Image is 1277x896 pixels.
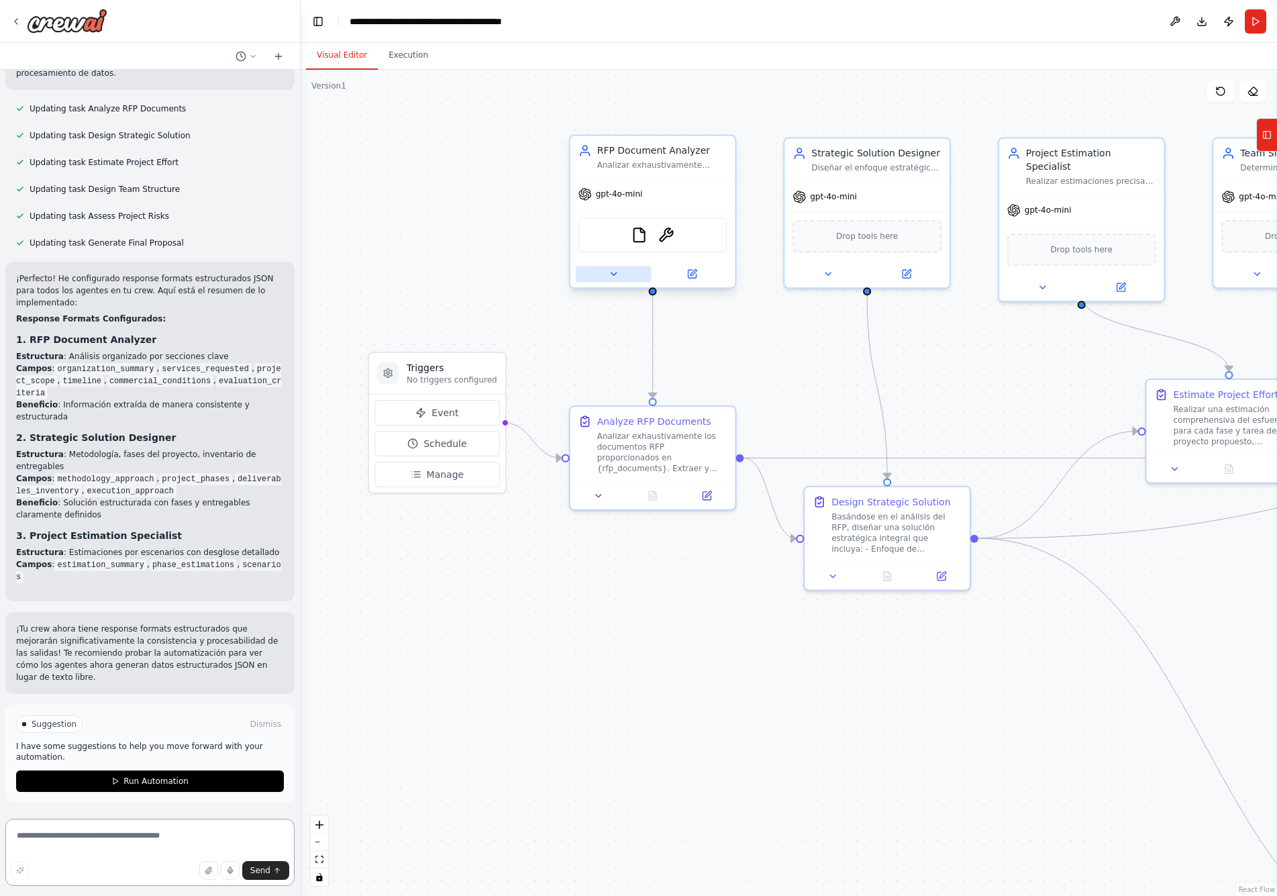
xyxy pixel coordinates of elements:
[783,138,951,289] div: Strategic Solution DesignerDiseñar el enfoque estratégico de colaboración y la estructura del pro...
[84,485,176,497] code: execution_approach
[16,559,281,583] code: scenarios
[16,450,64,459] strong: Estructura
[427,468,464,481] span: Manage
[309,12,327,31] button: Hide left sidebar
[431,406,458,419] span: Event
[16,498,58,507] strong: Beneficio
[868,266,944,282] button: Open in side panel
[658,227,674,243] img: OCRTool
[16,473,281,497] code: deliverables_inventory
[16,363,281,387] code: project_scope
[654,266,730,282] button: Open in side panel
[16,399,284,423] li: : Información extraída de manera consistente y estructurada
[311,81,346,91] div: Version 1
[504,416,562,464] g: Edge from triggers to ce75744c-8d5b-4077-a471-7205f475f6df
[811,162,941,173] div: Diseñar el enfoque estratégico de colaboración y la estructura del proyecto basándose en el análi...
[30,238,184,248] span: Updating task Generate Final Proposal
[374,431,499,456] button: Schedule
[368,352,506,494] div: TriggersNo triggers configuredEventScheduleManage
[597,144,727,158] div: RFP Document Analyzer
[378,42,439,70] button: Execution
[597,431,727,474] div: Analizar exhaustivamente los documentos RFP proporcionados en {rfp_documents}. Extraer y document...
[16,548,64,557] strong: Estructura
[30,184,180,195] span: Updating task Design Team Structure
[407,361,497,375] h3: Triggers
[16,560,52,569] strong: Campos
[860,295,894,479] g: Edge from dc4218bc-0570-4267-9d1d-1b727f5e2996 to 6196218e-96d1-49cd-9729-8c7373d74b45
[159,473,232,485] code: project_phases
[803,486,971,591] div: Design Strategic SolutionBasándose en el análisis del RFP, diseñar una solución estratégica integ...
[311,816,328,834] button: zoom in
[597,160,727,170] div: Analizar exhaustivamente documentos de RFP/licitación para extraer información clave incluyendo s...
[374,400,499,426] button: Event
[16,474,52,483] strong: Campos
[60,375,104,387] code: timeline
[1050,243,1112,256] span: Drop tools here
[1026,147,1156,174] div: Project Estimation Specialist
[16,558,284,583] li: : , ,
[1201,461,1258,477] button: No output available
[407,375,497,385] p: No triggers configured
[1083,279,1159,295] button: Open in side panel
[242,861,289,880] button: Send
[30,211,169,221] span: Updating task Assess Project Risks
[1026,176,1156,187] div: Realizar estimaciones precisas de esfuerzo, tiempo y recursos para cada fase y tarea del proyecto...
[311,868,328,886] button: toggle interactivity
[374,462,499,487] button: Manage
[32,719,76,730] span: Suggestion
[54,559,147,571] code: estimation_summary
[16,623,284,683] p: ¡Tu crew ahora tiene response formats estructurados que mejorarán significativamente la consisten...
[16,362,284,399] li: : , , , , ,
[311,816,328,886] div: React Flow controls
[311,834,328,851] button: zoom out
[16,314,166,323] strong: Response Formats Configurados:
[16,400,58,409] strong: Beneficio
[11,861,30,880] button: Improve this prompt
[859,568,916,585] button: No output available
[569,138,737,292] div: RFP Document AnalyzerAnalizar exhaustivamente documentos de RFP/licitación para extraer informaci...
[16,272,284,309] p: ¡Perfecto! He configurado response formats estructurados JSON para todos los agentes en tu crew. ...
[836,230,898,243] span: Drop tools here
[16,770,284,792] button: Run Automation
[16,530,182,541] strong: 3. Project Estimation Specialist
[248,717,284,731] button: Dismiss
[16,448,284,472] li: : Metodología, fases del proyecto, inventario de entregables
[978,424,1138,545] g: Edge from 6196218e-96d1-49cd-9729-8c7373d74b45 to b7719e31-8721-48ed-85e4-0abf5caf1342
[423,437,466,450] span: Schedule
[16,497,284,521] li: : Solución estructurada con fases y entregables claramente definidos
[221,861,240,880] button: Click to speak your automation idea
[54,363,156,375] code: organization_summary
[1239,886,1275,893] a: React Flow attribution
[16,432,176,443] strong: 2. Strategic Solution Designer
[811,147,941,160] div: Strategic Solution Designer
[16,741,284,762] p: I have some suggestions to help you move forward with your automation.
[597,415,711,428] div: Analyze RFP Documents
[123,776,189,787] span: Run Automation
[250,865,270,876] span: Send
[998,138,1166,303] div: Project Estimation SpecialistRealizar estimaciones precisas de esfuerzo, tiempo y recursos para c...
[631,227,648,243] img: FileReadTool
[150,559,237,571] code: phase_estimations
[1075,295,1236,371] g: Edge from 475240dd-4a40-442b-ac08-64f687d0bf3e to b7719e31-8721-48ed-85e4-0abf5caf1342
[744,451,796,545] g: Edge from ce75744c-8d5b-4077-a471-7205f475f6df to 6196218e-96d1-49cd-9729-8c7373d74b45
[831,495,950,509] div: Design Strategic Solution
[596,189,643,199] span: gpt-4o-mini
[159,363,252,375] code: services_requested
[230,48,262,64] button: Switch to previous chat
[16,375,282,399] code: evaluation_criteria
[646,295,660,398] g: Edge from 7b18544c-18fc-494d-93b3-02c16027fedd to ce75744c-8d5b-4077-a471-7205f475f6df
[16,472,284,497] li: : , , ,
[684,488,730,504] button: Open in side panel
[1025,205,1072,215] span: gpt-4o-mini
[199,861,218,880] button: Upload files
[30,130,191,141] span: Updating task Design Strategic Solution
[16,364,52,373] strong: Campos
[16,334,156,345] strong: 1. RFP Document Analyzer
[350,15,551,28] nav: breadcrumb
[54,473,156,485] code: methodology_approach
[16,350,284,362] li: : Análisis organizado por secciones clave
[624,488,681,504] button: No output available
[810,191,857,202] span: gpt-4o-mini
[268,48,289,64] button: Start a new chat
[918,568,964,585] button: Open in side panel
